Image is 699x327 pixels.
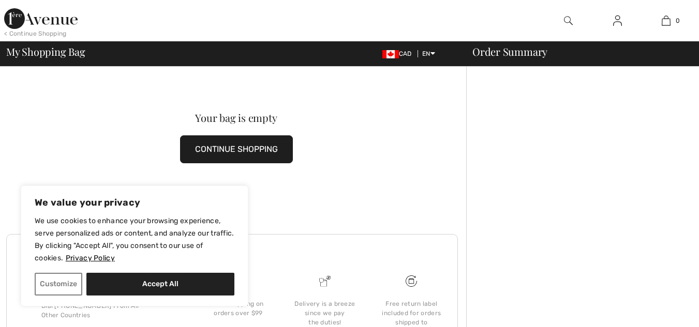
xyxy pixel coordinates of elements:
button: CONTINUE SHOPPING [180,135,293,163]
img: My Bag [662,14,671,27]
div: Free shipping on orders over $99 [203,299,273,318]
span: My Shopping Bag [6,46,85,57]
div: Order Summary [460,46,693,57]
a: Privacy Policy [65,253,115,263]
span: 0 [676,16,680,25]
div: < Continue Shopping [4,29,67,38]
span: EN [422,50,435,57]
img: Free shipping on orders over $99 [406,275,417,287]
a: 0 [642,14,690,27]
img: Delivery is a breeze since we pay the duties! [319,275,331,287]
span: CAD [382,50,416,57]
button: Customize [35,273,82,295]
img: 1ère Avenue [4,8,78,29]
img: Canadian Dollar [382,50,399,58]
img: My Info [613,14,622,27]
img: search the website [564,14,573,27]
div: We value your privacy [21,185,248,306]
div: Your bag is empty [29,113,443,123]
div: Delivery is a breeze since we pay the duties! [290,299,360,327]
p: We value your privacy [35,196,234,209]
p: Dial [PHONE_NUMBER] From All Other Countries [41,301,183,320]
p: We use cookies to enhance your browsing experience, serve personalized ads or content, and analyz... [35,215,234,264]
a: Sign In [605,14,630,27]
button: Accept All [86,273,234,295]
